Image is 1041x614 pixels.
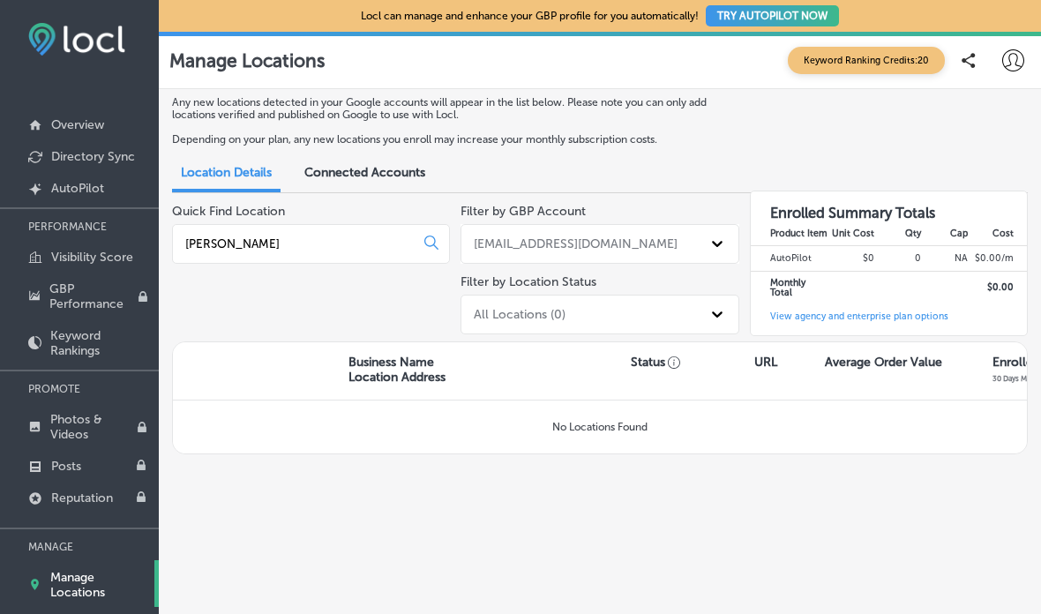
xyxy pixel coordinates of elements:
p: Overview [51,117,104,132]
strong: Product Item [770,228,828,239]
p: Business Name Location Address [348,355,446,385]
div: All Locations (0) [474,307,565,322]
td: $0 [828,246,875,271]
h3: Enrolled Summary Totals [751,191,1027,221]
td: AutoPilot [751,246,828,271]
label: Filter by Location Status [461,274,596,289]
p: Reputation [51,490,113,505]
img: fda3e92497d09a02dc62c9cd864e3231.png [28,23,125,56]
td: $ 0.00 [969,271,1027,304]
p: AutoPilot [51,181,104,196]
p: Visibility Score [51,250,133,265]
input: All Locations [183,236,410,251]
label: Quick Find Location [172,204,285,219]
p: Status [631,355,754,370]
span: Keyword Ranking Credits: 20 [788,47,945,74]
p: Directory Sync [51,149,135,164]
p: Keyword Rankings [50,328,150,358]
th: Cost [969,221,1027,246]
p: Posts [51,459,81,474]
th: Cap [922,221,969,246]
label: Filter by GBP Account [461,204,586,219]
p: Photos & Videos [50,412,137,442]
td: Monthly Total [751,271,828,304]
span: Location Details [181,165,272,180]
td: 0 [875,246,922,271]
button: TRY AUTOPILOT NOW [706,5,839,26]
p: Manage Locations [169,49,325,71]
a: View agency and enterprise plan options [751,311,948,335]
p: URL [754,355,777,370]
p: No Locations Found [552,421,648,433]
p: Average Order Value [825,355,942,370]
p: Depending on your plan, any new locations you enroll may increase your monthly subscription costs. [172,133,729,146]
td: NA [922,246,969,271]
p: GBP Performance [49,281,138,311]
td: $ 0.00 /m [969,246,1027,271]
th: Qty [875,221,922,246]
th: Unit Cost [828,221,875,246]
p: Any new locations detected in your Google accounts will appear in the list below. Please note you... [172,96,729,121]
span: Connected Accounts [304,165,425,180]
p: Manage Locations [50,570,147,600]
